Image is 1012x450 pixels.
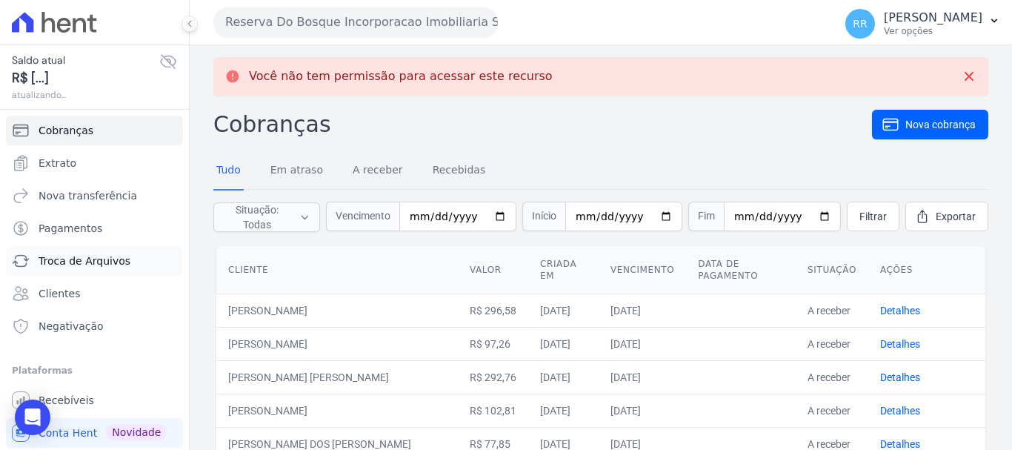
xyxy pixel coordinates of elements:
span: Novidade [106,424,167,440]
th: Data de pagamento [686,246,796,294]
span: Negativação [39,319,104,334]
td: [DATE] [599,327,686,360]
span: Pagamentos [39,221,102,236]
h2: Cobranças [213,107,872,141]
a: Conta Hent Novidade [6,418,183,448]
td: [DATE] [599,394,686,427]
td: [PERSON_NAME] [PERSON_NAME] [216,360,458,394]
a: Em atraso [267,152,326,191]
a: Recebidas [430,152,489,191]
a: Filtrar [847,202,899,231]
span: Cobranças [39,123,93,138]
td: R$ 102,81 [458,394,528,427]
td: [PERSON_NAME] [216,327,458,360]
a: Detalhes [880,438,920,450]
a: Clientes [6,279,183,308]
span: Filtrar [859,209,887,224]
span: Início [522,202,565,231]
a: Tudo [213,152,244,191]
span: R$ [...] [12,68,159,88]
th: Criada em [528,246,599,294]
td: [DATE] [528,294,599,327]
a: Detalhes [880,305,920,317]
td: A receber [796,327,868,360]
td: A receber [796,294,868,327]
a: Nova cobrança [872,110,988,139]
button: Reserva Do Bosque Incorporacao Imobiliaria SPE LTDA [213,7,498,37]
a: Negativação [6,311,183,341]
td: [DATE] [528,394,599,427]
td: R$ 296,58 [458,294,528,327]
span: Clientes [39,286,80,301]
a: Nova transferência [6,181,183,211]
p: [PERSON_NAME] [884,10,982,25]
a: Detalhes [880,338,920,350]
a: Detalhes [880,405,920,417]
td: [DATE] [528,360,599,394]
a: Detalhes [880,371,920,383]
th: Situação [796,246,868,294]
th: Vencimento [599,246,686,294]
span: atualizando... [12,88,159,102]
td: [DATE] [528,327,599,360]
span: Exportar [936,209,976,224]
span: Situação: Todas [223,202,290,232]
a: Pagamentos [6,214,183,243]
td: R$ 97,26 [458,327,528,360]
th: Ações [868,246,985,294]
div: Open Intercom Messenger [15,400,50,435]
td: [DATE] [599,360,686,394]
a: Troca de Arquivos [6,246,183,276]
td: [DATE] [599,294,686,327]
p: Ver opções [884,25,982,37]
button: Situação: Todas [213,202,320,232]
div: Plataformas [12,362,177,380]
span: Recebíveis [39,393,94,408]
span: Vencimento [326,202,399,231]
th: Valor [458,246,528,294]
td: A receber [796,394,868,427]
button: RR [PERSON_NAME] Ver opções [833,3,1012,44]
td: A receber [796,360,868,394]
span: RR [853,19,867,29]
span: Saldo atual [12,53,159,68]
span: Nova cobrança [905,117,976,132]
p: Você não tem permissão para acessar este recurso [249,69,553,84]
span: Fim [688,202,724,231]
span: Nova transferência [39,188,137,203]
a: Extrato [6,148,183,178]
span: Extrato [39,156,76,171]
th: Cliente [216,246,458,294]
a: Recebíveis [6,386,183,415]
a: A receber [350,152,406,191]
a: Cobranças [6,116,183,145]
td: [PERSON_NAME] [216,294,458,327]
td: [PERSON_NAME] [216,394,458,427]
span: Conta Hent [39,426,97,440]
td: R$ 292,76 [458,360,528,394]
a: Exportar [905,202,988,231]
span: Troca de Arquivos [39,254,130,268]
